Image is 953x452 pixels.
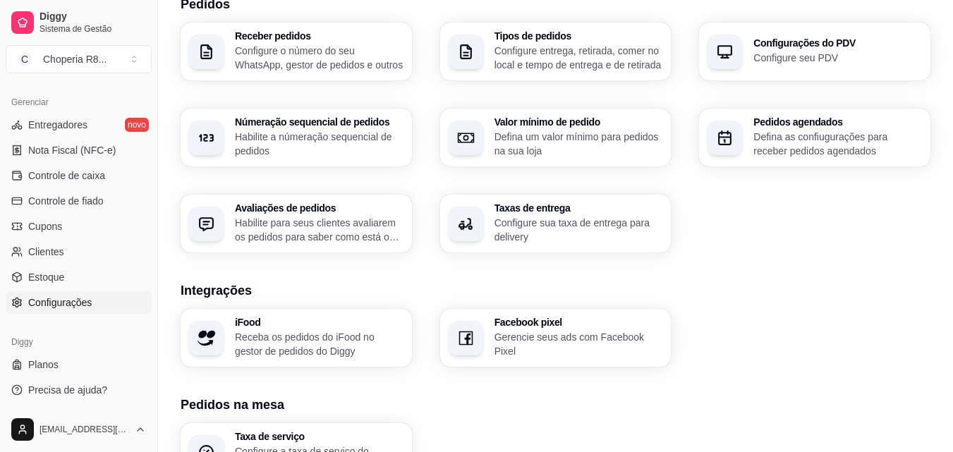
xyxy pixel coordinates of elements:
[28,358,59,372] span: Planos
[440,109,672,166] button: Valor mínimo de pedidoDefina um valor mínimo para pedidos na sua loja
[235,216,403,244] p: Habilite para seus clientes avaliarem os pedidos para saber como está o feedback da sua loja
[28,118,87,132] span: Entregadores
[753,130,922,158] p: Defina as confiugurações para receber pedidos agendados
[235,31,403,41] h3: Receber pedidos
[6,6,152,39] a: DiggySistema de Gestão
[6,413,152,446] button: [EMAIL_ADDRESS][DOMAIN_NAME]
[6,45,152,73] button: Select a team
[28,295,92,310] span: Configurações
[235,130,403,158] p: Habilite a númeração sequencial de pedidos
[235,317,403,327] h3: iFood
[181,395,930,415] h3: Pedidos na mesa
[28,245,64,259] span: Clientes
[181,109,412,166] button: Númeração sequencial de pedidosHabilite a númeração sequencial de pedidos
[235,203,403,213] h3: Avaliações de pedidos
[494,216,663,244] p: Configure sua taxa de entrega para delivery
[28,383,107,397] span: Precisa de ajuda?
[494,317,663,327] h3: Facebook pixel
[181,281,930,300] h3: Integrações
[6,331,152,353] div: Diggy
[181,195,412,252] button: Avaliações de pedidosHabilite para seus clientes avaliarem os pedidos para saber como está o feed...
[28,169,105,183] span: Controle de caixa
[6,379,152,401] a: Precisa de ajuda?
[753,117,922,127] h3: Pedidos agendados
[181,23,412,80] button: Receber pedidosConfigure o número do seu WhatsApp, gestor de pedidos e outros
[28,143,116,157] span: Nota Fiscal (NFC-e)
[235,432,403,441] h3: Taxa de serviço
[6,266,152,288] a: Estoque
[43,52,107,66] div: Choperia R8 ...
[6,215,152,238] a: Cupons
[6,190,152,212] a: Controle de fiado
[40,11,146,23] span: Diggy
[28,219,62,233] span: Cupons
[699,109,930,166] button: Pedidos agendadosDefina as confiugurações para receber pedidos agendados
[6,139,152,161] a: Nota Fiscal (NFC-e)
[699,23,930,80] button: Configurações do PDVConfigure seu PDV
[494,117,663,127] h3: Valor mínimo de pedido
[6,164,152,187] a: Controle de caixa
[181,309,412,367] button: iFoodReceba os pedidos do iFood no gestor de pedidos do Diggy
[18,52,32,66] span: C
[6,91,152,114] div: Gerenciar
[753,38,922,48] h3: Configurações do PDV
[494,330,663,358] p: Gerencie seus ads com Facebook Pixel
[28,270,64,284] span: Estoque
[6,114,152,136] a: Entregadoresnovo
[235,44,403,72] p: Configure o número do seu WhatsApp, gestor de pedidos e outros
[235,117,403,127] h3: Númeração sequencial de pedidos
[440,309,672,367] button: Facebook pixelGerencie seus ads com Facebook Pixel
[440,195,672,252] button: Taxas de entregaConfigure sua taxa de entrega para delivery
[494,203,663,213] h3: Taxas de entrega
[40,424,129,435] span: [EMAIL_ADDRESS][DOMAIN_NAME]
[753,51,922,65] p: Configure seu PDV
[6,353,152,376] a: Planos
[6,291,152,314] a: Configurações
[40,23,146,35] span: Sistema de Gestão
[235,330,403,358] p: Receba os pedidos do iFood no gestor de pedidos do Diggy
[440,23,672,80] button: Tipos de pedidosConfigure entrega, retirada, comer no local e tempo de entrega e de retirada
[494,130,663,158] p: Defina um valor mínimo para pedidos na sua loja
[494,44,663,72] p: Configure entrega, retirada, comer no local e tempo de entrega e de retirada
[6,240,152,263] a: Clientes
[28,194,104,208] span: Controle de fiado
[494,31,663,41] h3: Tipos de pedidos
